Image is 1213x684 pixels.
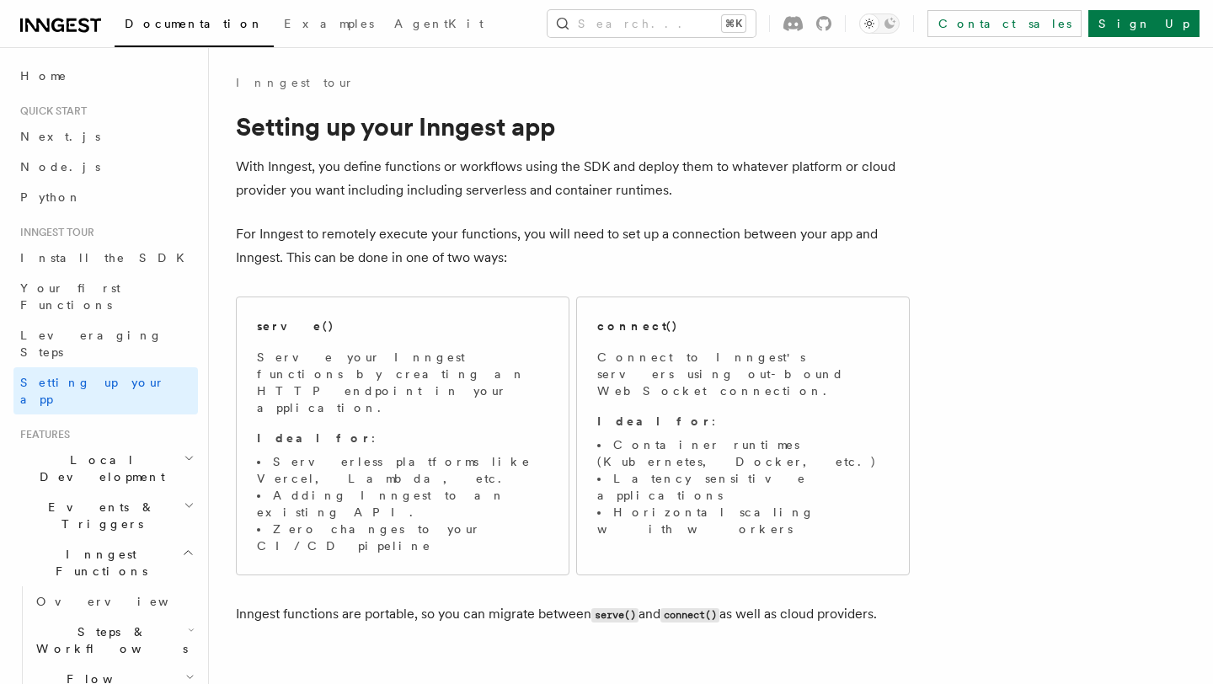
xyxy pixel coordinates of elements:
li: Latency sensitive applications [597,470,889,504]
p: With Inngest, you define functions or workflows using the SDK and deploy them to whatever platfor... [236,155,910,202]
li: Container runtimes (Kubernetes, Docker, etc.) [597,436,889,470]
a: serve()Serve your Inngest functions by creating an HTTP endpoint in your application.Ideal for:Se... [236,297,569,575]
a: Next.js [13,121,198,152]
span: Leveraging Steps [20,329,163,359]
span: Node.js [20,160,100,174]
strong: Ideal for [257,431,371,445]
h2: connect() [597,318,678,334]
a: Examples [274,5,384,45]
h1: Setting up your Inngest app [236,111,910,142]
span: Next.js [20,130,100,143]
button: Local Development [13,445,198,492]
a: Leveraging Steps [13,320,198,367]
button: Toggle dark mode [859,13,900,34]
a: Sign Up [1088,10,1200,37]
span: Setting up your app [20,376,165,406]
li: Zero changes to your CI/CD pipeline [257,521,548,554]
a: connect()Connect to Inngest's servers using out-bound WebSocket connection.Ideal for:Container ru... [576,297,910,575]
a: Install the SDK [13,243,198,273]
span: Home [20,67,67,84]
span: Install the SDK [20,251,195,265]
a: Contact sales [927,10,1082,37]
a: Documentation [115,5,274,47]
kbd: ⌘K [722,15,745,32]
p: : [257,430,548,446]
span: Examples [284,17,374,30]
button: Steps & Workflows [29,617,198,664]
a: Home [13,61,198,91]
span: Local Development [13,452,184,485]
span: Your first Functions [20,281,120,312]
span: Documentation [125,17,264,30]
p: : [597,413,889,430]
a: AgentKit [384,5,494,45]
h2: serve() [257,318,334,334]
p: Inngest functions are portable, so you can migrate between and as well as cloud providers. [236,602,910,627]
p: Connect to Inngest's servers using out-bound WebSocket connection. [597,349,889,399]
a: Node.js [13,152,198,182]
span: Python [20,190,82,204]
code: connect() [660,608,719,623]
code: serve() [591,608,639,623]
a: Overview [29,586,198,617]
p: For Inngest to remotely execute your functions, you will need to set up a connection between your... [236,222,910,270]
a: Setting up your app [13,367,198,414]
span: Events & Triggers [13,499,184,532]
a: Python [13,182,198,212]
strong: Ideal for [597,414,712,428]
span: Overview [36,595,210,608]
li: Adding Inngest to an existing API. [257,487,548,521]
a: Your first Functions [13,273,198,320]
span: Quick start [13,104,87,118]
button: Search...⌘K [548,10,756,37]
p: Serve your Inngest functions by creating an HTTP endpoint in your application. [257,349,548,416]
span: Inngest Functions [13,546,182,580]
li: Horizontal scaling with workers [597,504,889,537]
span: Inngest tour [13,226,94,239]
button: Events & Triggers [13,492,198,539]
li: Serverless platforms like Vercel, Lambda, etc. [257,453,548,487]
span: AgentKit [394,17,484,30]
span: Features [13,428,70,441]
span: Steps & Workflows [29,623,188,657]
a: Inngest tour [236,74,354,91]
button: Inngest Functions [13,539,198,586]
